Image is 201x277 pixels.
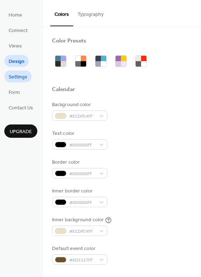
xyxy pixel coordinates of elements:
[9,73,27,81] span: Settings
[4,124,37,138] button: Upgrade
[52,216,104,224] div: Inner background color
[4,71,32,82] a: Settings
[52,37,87,45] div: Color Presets
[69,256,96,264] span: #6D5127FF
[4,24,32,36] a: Connect
[4,9,27,21] a: Home
[9,89,20,96] span: Form
[52,86,75,94] div: Calendar
[69,199,96,206] span: #000000FF
[9,12,22,19] span: Home
[9,27,28,35] span: Connect
[52,187,106,195] div: Inner border color
[69,113,96,120] span: #ECDFC4FF
[9,58,24,65] span: Design
[69,228,96,235] span: #ECDFC4FF
[52,101,106,109] div: Background color
[10,128,32,136] span: Upgrade
[9,42,22,50] span: Views
[52,130,106,137] div: Text color
[4,55,29,67] a: Design
[52,159,106,166] div: Border color
[69,170,96,178] span: #000000FF
[69,141,96,149] span: #000000FF
[4,101,37,113] a: Contact Us
[4,86,24,98] a: Form
[52,245,106,253] div: Default event color
[4,40,26,51] a: Views
[9,104,33,112] span: Contact Us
